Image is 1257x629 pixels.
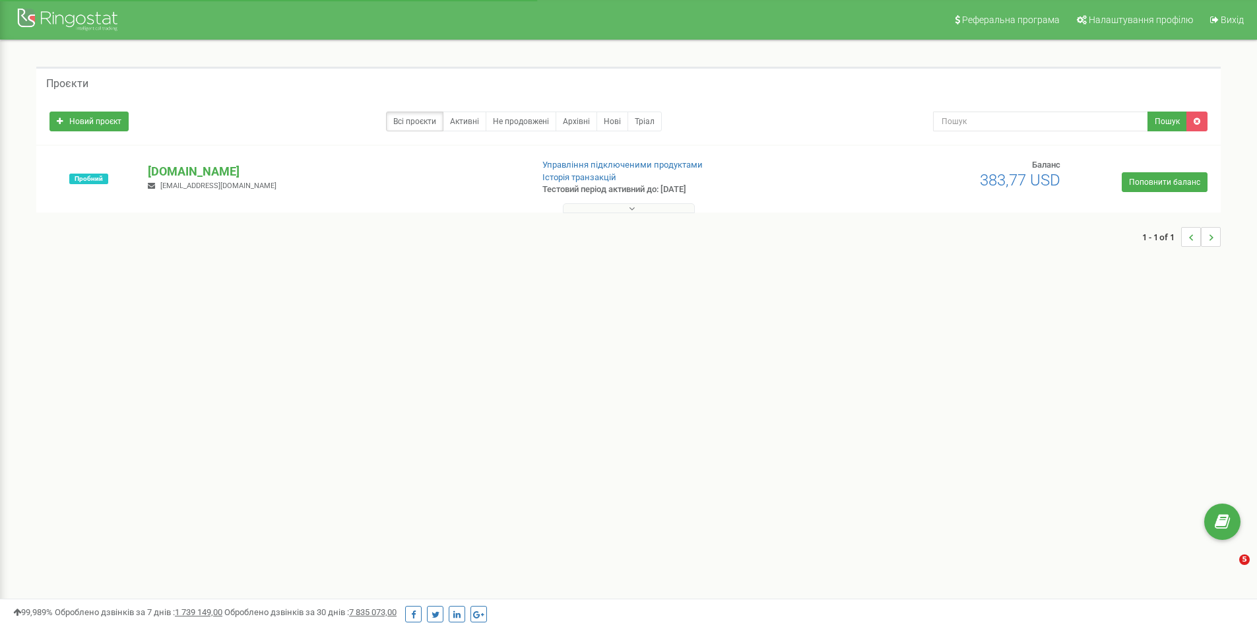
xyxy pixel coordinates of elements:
span: Пробний [69,174,108,184]
span: 383,77 USD [980,171,1060,189]
a: Не продовжені [486,112,556,131]
a: Управління підключеними продуктами [542,160,703,170]
span: Вихід [1221,15,1244,25]
span: Оброблено дзвінків за 30 днів : [224,607,397,617]
a: Поповнити баланс [1122,172,1208,192]
span: [EMAIL_ADDRESS][DOMAIN_NAME] [160,182,276,190]
span: 99,989% [13,607,53,617]
span: Налаштування профілю [1089,15,1193,25]
span: Реферальна програма [962,15,1060,25]
span: Оброблено дзвінків за 7 днів : [55,607,222,617]
h5: Проєкти [46,78,88,90]
p: Тестовий період активний до: [DATE] [542,183,817,196]
u: 1 739 149,00 [175,607,222,617]
input: Пошук [933,112,1148,131]
iframe: Intercom live chat [1212,554,1244,586]
a: Архівні [556,112,597,131]
u: 7 835 073,00 [349,607,397,617]
a: Тріал [628,112,662,131]
span: 5 [1239,554,1250,565]
span: Баланс [1032,160,1060,170]
a: Історія транзакцій [542,172,616,182]
a: Новий проєкт [49,112,129,131]
span: 1 - 1 of 1 [1142,227,1181,247]
a: Всі проєкти [386,112,443,131]
a: Активні [443,112,486,131]
p: [DOMAIN_NAME] [148,163,521,180]
nav: ... [1142,214,1221,260]
button: Пошук [1147,112,1187,131]
a: Нові [596,112,628,131]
